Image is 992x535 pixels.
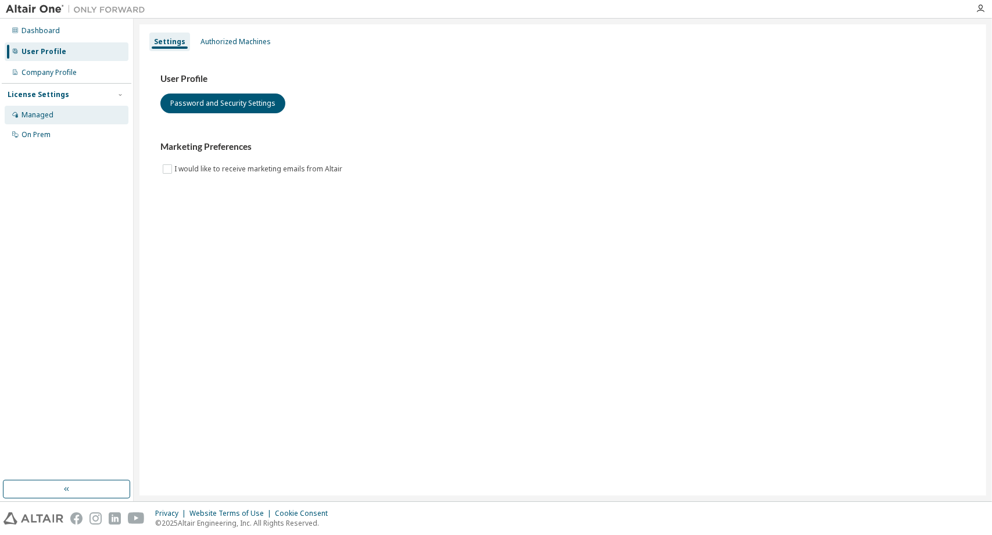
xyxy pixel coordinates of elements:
[189,509,275,518] div: Website Terms of Use
[160,94,285,113] button: Password and Security Settings
[3,512,63,525] img: altair_logo.svg
[155,509,189,518] div: Privacy
[109,512,121,525] img: linkedin.svg
[89,512,102,525] img: instagram.svg
[22,68,77,77] div: Company Profile
[128,512,145,525] img: youtube.svg
[6,3,151,15] img: Altair One
[160,73,965,85] h3: User Profile
[8,90,69,99] div: License Settings
[22,130,51,139] div: On Prem
[154,37,185,46] div: Settings
[22,26,60,35] div: Dashboard
[275,509,335,518] div: Cookie Consent
[174,162,345,176] label: I would like to receive marketing emails from Altair
[155,518,335,528] p: © 2025 Altair Engineering, Inc. All Rights Reserved.
[22,47,66,56] div: User Profile
[200,37,271,46] div: Authorized Machines
[160,141,965,153] h3: Marketing Preferences
[70,512,83,525] img: facebook.svg
[22,110,53,120] div: Managed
